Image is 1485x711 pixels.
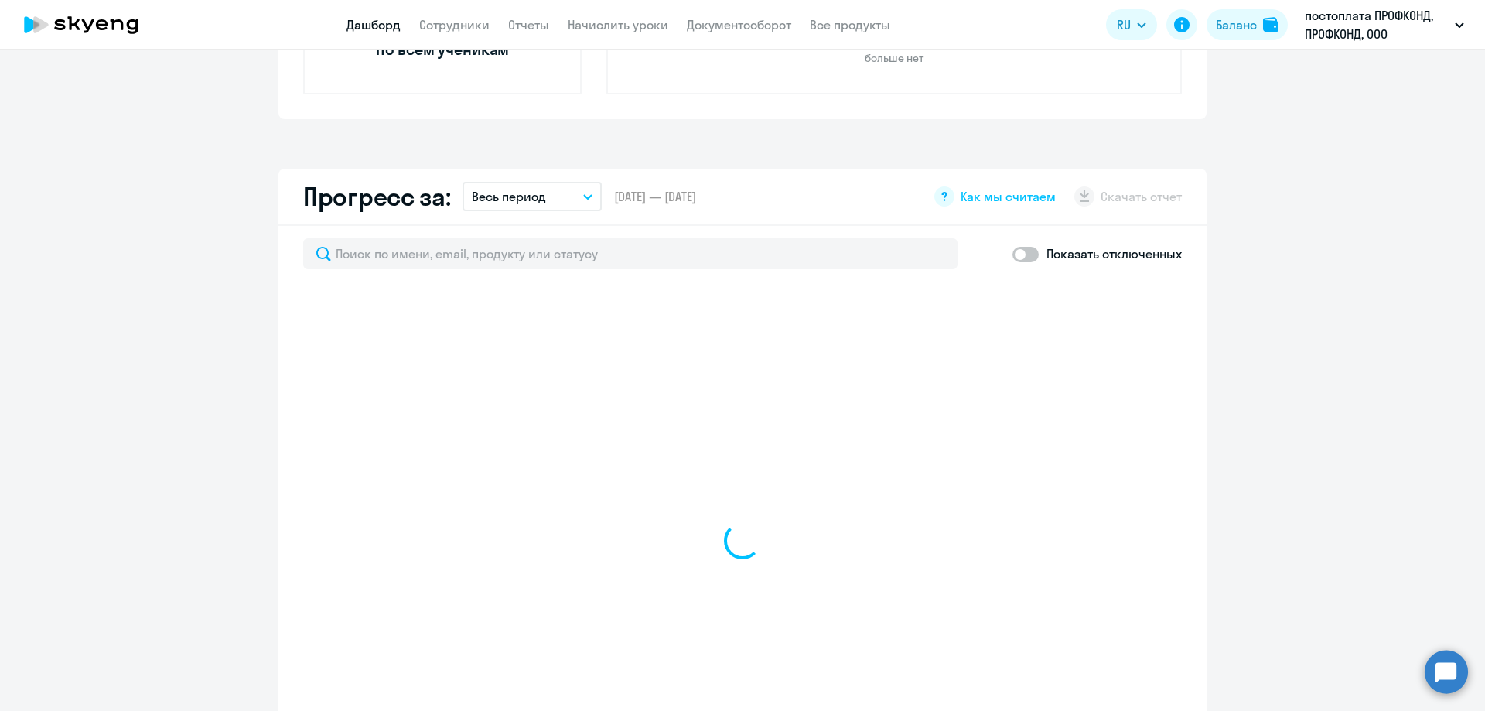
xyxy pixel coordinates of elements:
[568,17,668,32] a: Начислить уроки
[614,188,696,205] span: [DATE] — [DATE]
[303,181,450,212] h2: Прогресс за:
[1263,17,1278,32] img: balance
[1297,6,1472,43] button: постоплата ПРОФКОНД, ПРОФКОНД, ООО
[1046,244,1182,263] p: Показать отключенных
[810,17,890,32] a: Все продукты
[346,17,401,32] a: Дашборд
[1117,15,1131,34] span: RU
[829,37,959,65] span: За этот период прогулов больше нет
[463,182,602,211] button: Весь период
[508,17,549,32] a: Отчеты
[1305,6,1449,43] p: постоплата ПРОФКОНД, ПРОФКОНД, ООО
[961,188,1056,205] span: Как мы считаем
[687,17,791,32] a: Документооборот
[303,238,958,269] input: Поиск по имени, email, продукту или статусу
[472,187,546,206] p: Весь период
[419,17,490,32] a: Сотрудники
[1207,9,1288,40] button: Балансbalance
[1216,15,1257,34] div: Баланс
[1106,9,1157,40] button: RU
